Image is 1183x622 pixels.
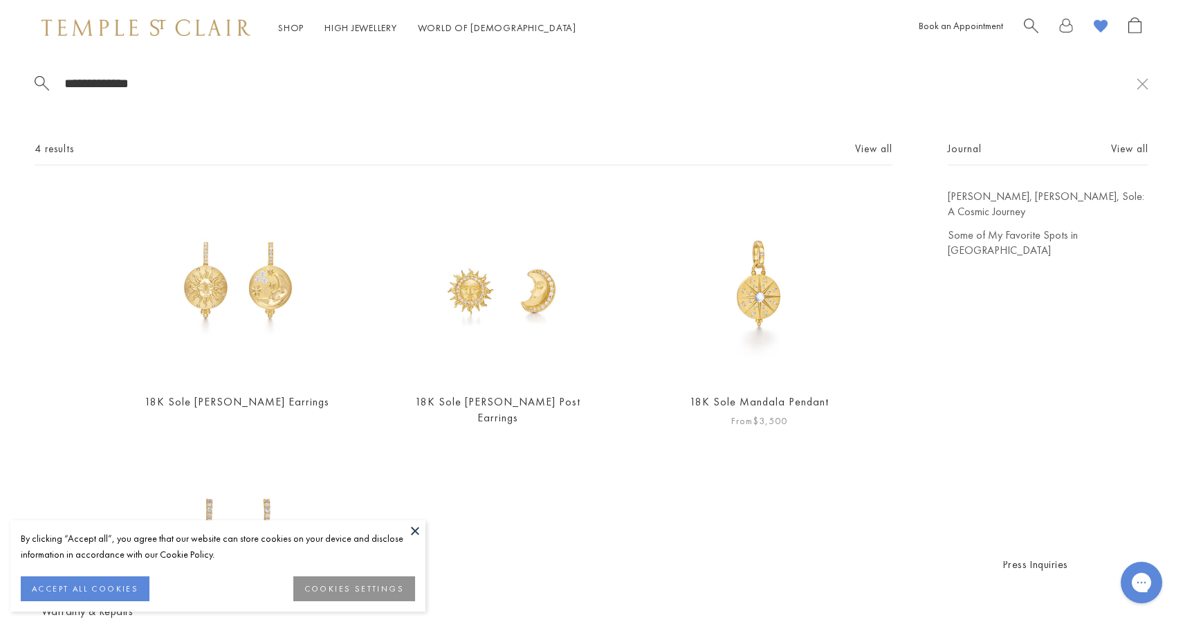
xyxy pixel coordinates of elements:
a: World of [DEMOGRAPHIC_DATA]World of [DEMOGRAPHIC_DATA] [418,21,576,34]
a: 18K Sole Luna Earrings18K Sole Luna Earrings [141,189,333,381]
a: High JewelleryHigh Jewellery [324,21,397,34]
span: 4 results [35,140,74,158]
a: Press Inquiries [1002,557,1141,572]
span: From [731,413,787,429]
button: ACCEPT ALL COOKIES [21,576,149,601]
a: View Wishlist [1094,17,1108,39]
a: Book an Appointment [919,19,1003,32]
img: P31802-SOLMAN17 [663,189,855,381]
a: [PERSON_NAME], [PERSON_NAME], Sole: A Cosmic Journey [948,189,1148,219]
a: 18K Sole Luna Post Earrings18K Sole Luna Post Earrings [402,189,594,381]
a: Warranty & Repairs [42,604,183,619]
img: 18K Sole Luna Post Earrings [402,189,594,381]
span: $3,500 [753,414,787,427]
button: COOKIES SETTINGS [293,576,415,601]
a: Some of My Favorite Spots in [GEOGRAPHIC_DATA] [948,228,1148,258]
a: View all [1111,141,1148,156]
img: Temple St. Clair [42,19,250,36]
img: 18K Sole Luna Earrings [141,189,333,381]
a: P31802-SOLMAN17P31802-SOLMAN17 [663,189,855,381]
span: Journal [948,140,982,158]
a: Open Shopping Bag [1128,17,1141,39]
a: View all [855,141,892,156]
iframe: Gorgias live chat messenger [1114,557,1169,608]
div: By clicking “Accept all”, you agree that our website can store cookies on your device and disclos... [21,531,415,562]
a: 18K Sole [PERSON_NAME] Post Earrings [415,394,580,425]
nav: Main navigation [278,19,576,37]
a: ShopShop [278,21,304,34]
a: Search [1024,17,1038,39]
a: 18K Sole [PERSON_NAME] Earrings [145,394,329,409]
a: 18K Sole Mandala Pendant [690,394,829,409]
